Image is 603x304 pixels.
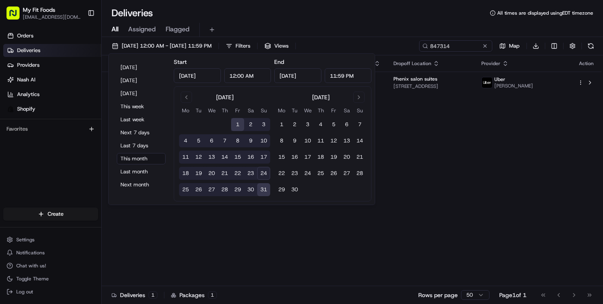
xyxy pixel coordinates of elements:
th: Saturday [340,106,353,115]
button: Log out [3,286,98,297]
div: 💻 [69,161,75,167]
input: Type to search [419,40,492,52]
button: 10 [301,134,314,147]
span: Map [509,42,520,50]
button: 7 [218,134,231,147]
button: 12 [192,151,205,164]
span: Knowledge Base [16,160,62,168]
img: 1736555255976-a54dd68f-1ca7-489b-9aae-adbdc363a1c4 [16,127,23,133]
div: Deliveries [111,291,157,299]
span: Filters [236,42,250,50]
button: 30 [288,183,301,196]
button: Start new chat [138,80,148,90]
img: Nash [8,8,24,24]
span: Toggle Theme [16,276,49,282]
span: Deliveries [17,47,40,54]
button: 24 [257,167,270,180]
label: Start [174,58,187,66]
input: Date [274,68,321,83]
button: 23 [288,167,301,180]
button: Next 7 days [117,127,166,138]
span: Flagged [166,24,190,34]
th: Thursday [218,106,231,115]
th: Sunday [353,106,366,115]
div: [DATE] [312,93,330,101]
button: My Fit Foods[EMAIL_ADDRESS][DOMAIN_NAME] [3,3,84,23]
div: We're available if you need us! [37,86,112,92]
button: 3 [257,118,270,131]
button: 1 [275,118,288,131]
button: This month [117,153,166,164]
input: Time [224,68,271,83]
th: Sunday [257,106,270,115]
button: Go to next month [353,92,365,103]
a: Nash AI [3,73,101,86]
button: 20 [205,167,218,180]
button: Views [261,40,292,52]
p: Welcome 👋 [8,33,148,46]
div: Packages [171,291,217,299]
div: Favorites [3,122,98,136]
div: [DATE] [216,93,234,101]
a: 📗Knowledge Base [5,157,66,171]
button: Toggle Theme [3,273,98,284]
button: 21 [353,151,366,164]
button: Next month [117,179,166,190]
th: Monday [179,106,192,115]
button: 17 [301,151,314,164]
button: 15 [231,151,244,164]
button: 8 [231,134,244,147]
button: Create [3,208,98,221]
span: Phenix salon suites [393,76,437,82]
button: Chat with us! [3,260,98,271]
a: Shopify [3,103,101,116]
span: [DATE] 12:00 AM - [DATE] 11:59 PM [122,42,212,50]
button: 11 [179,151,192,164]
th: Monday [275,106,288,115]
button: 18 [314,151,327,164]
span: Log out [16,289,33,295]
button: 13 [340,134,353,147]
button: 2 [288,118,301,131]
span: • [88,126,91,133]
img: uber-new-logo.jpeg [482,77,492,88]
th: Saturday [244,106,257,115]
button: 3 [301,118,314,131]
label: End [274,58,284,66]
button: 30 [244,183,257,196]
span: Create [48,210,63,218]
button: 20 [340,151,353,164]
button: My Fit Foods [23,6,55,14]
th: Friday [327,106,340,115]
span: Settings [16,236,35,243]
th: Thursday [314,106,327,115]
button: 6 [340,118,353,131]
th: Wednesday [205,106,218,115]
button: 5 [192,134,205,147]
input: Time [325,68,372,83]
span: [DATE] [93,126,109,133]
div: Action [578,60,595,67]
button: 29 [231,183,244,196]
button: [DATE] 12:00 AM - [DATE] 11:59 PM [108,40,215,52]
button: 29 [275,183,288,196]
div: 1 [208,291,217,299]
button: [EMAIL_ADDRESS][DOMAIN_NAME] [23,14,81,20]
button: 9 [288,134,301,147]
button: 6 [205,134,218,147]
span: Pylon [81,180,98,186]
span: Uber [494,76,505,83]
button: 23 [244,167,257,180]
span: API Documentation [77,160,131,168]
button: 11 [314,134,327,147]
span: Analytics [17,91,39,98]
div: 📗 [8,161,15,167]
img: Wisdom Oko [8,118,21,134]
span: Wisdom [PERSON_NAME] [25,126,87,133]
button: 1 [231,118,244,131]
span: Providers [17,61,39,69]
div: 1 [149,291,157,299]
button: 25 [314,167,327,180]
input: Clear [21,52,134,61]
